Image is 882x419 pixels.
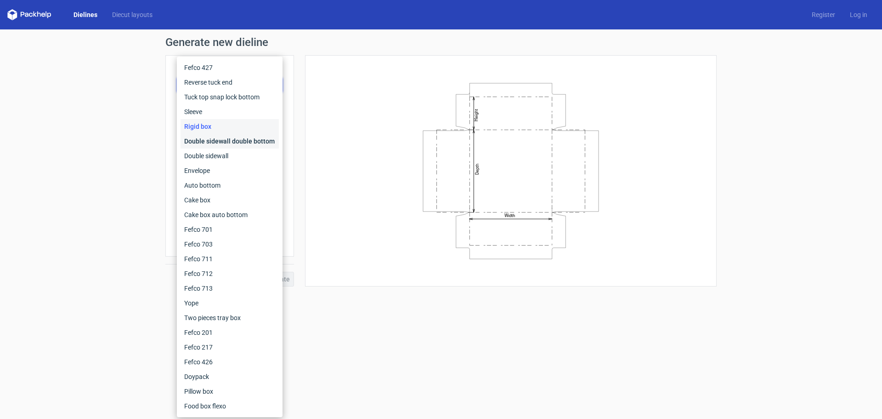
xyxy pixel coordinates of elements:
[181,193,279,207] div: Cake box
[181,178,279,193] div: Auto bottom
[181,104,279,119] div: Sleeve
[181,90,279,104] div: Tuck top snap lock bottom
[181,60,279,75] div: Fefco 427
[181,237,279,252] div: Fefco 703
[181,281,279,296] div: Fefco 713
[181,252,279,266] div: Fefco 711
[105,10,160,19] a: Diecut layouts
[475,163,480,174] text: Depth
[181,149,279,163] div: Double sidewall
[504,213,515,218] text: Width
[474,109,479,121] text: Height
[181,296,279,310] div: Yope
[181,399,279,413] div: Food box flexo
[842,10,875,19] a: Log in
[181,266,279,281] div: Fefco 712
[804,10,842,19] a: Register
[181,340,279,355] div: Fefco 217
[181,325,279,340] div: Fefco 201
[181,119,279,134] div: Rigid box
[181,310,279,325] div: Two pieces tray box
[181,207,279,222] div: Cake box auto bottom
[181,384,279,399] div: Pillow box
[181,163,279,178] div: Envelope
[66,10,105,19] a: Dielines
[181,75,279,90] div: Reverse tuck end
[181,134,279,149] div: Double sidewall double bottom
[181,369,279,384] div: Doypack
[181,355,279,369] div: Fefco 426
[165,37,717,48] h1: Generate new dieline
[181,222,279,237] div: Fefco 701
